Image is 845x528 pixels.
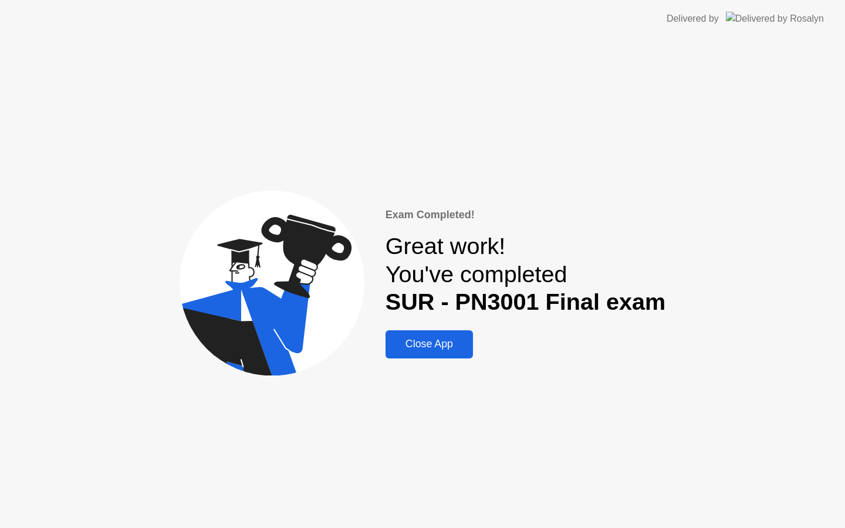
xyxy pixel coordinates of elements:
div: Delivered by [667,12,719,26]
img: Delivered by Rosalyn [726,12,824,25]
button: Close App [386,330,473,358]
div: Close App [389,338,469,350]
div: Great work! You've completed [386,232,665,316]
b: SUR - PN3001 Final exam [386,289,665,314]
div: Exam Completed! [386,207,665,223]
